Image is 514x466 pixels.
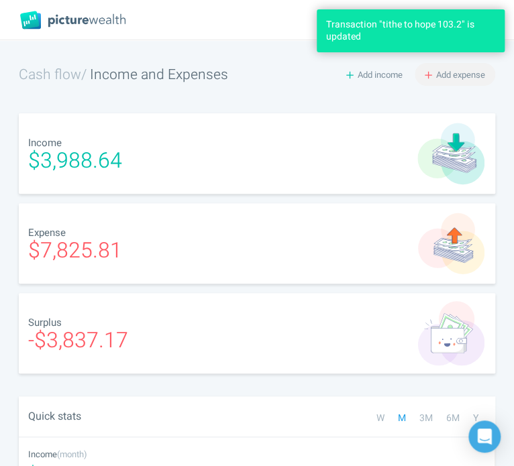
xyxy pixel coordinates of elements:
[468,420,501,453] div: Open Intercom Messenger
[334,63,415,86] button: Add income
[436,68,485,81] span: Add expense
[28,235,122,266] span: $7,825.81
[57,448,87,461] span: ( month )
[370,409,391,426] div: W
[90,64,228,85] span: Income and Expenses
[28,315,62,330] span: Surplus
[19,64,87,85] span: Cash flow /
[28,448,57,461] span: Income
[440,409,466,426] div: 6M
[28,225,66,240] span: Expense
[28,325,128,356] span: -$3,837.17
[415,63,495,86] button: Add expense
[317,9,505,52] div: Transaction "tithe to hope 103.2" is updated
[413,409,440,426] div: 3M
[19,399,257,434] div: Quick stats
[358,68,403,81] span: Add income
[466,409,485,426] div: Y
[28,135,62,150] span: Income
[391,409,413,426] div: M
[28,145,122,176] span: $3,988.64
[20,11,125,30] img: PictureWealth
